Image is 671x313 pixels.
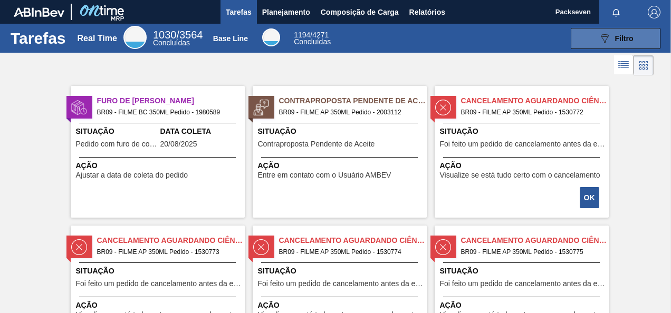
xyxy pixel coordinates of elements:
[262,6,310,18] span: Planejamento
[213,34,248,43] div: Base Line
[76,140,158,148] span: Pedido com furo de coleta
[14,7,64,17] img: TNhmsLtSVTkK8tSr43FrP2fwEKptu5GPRR3wAAAABJRU5ErkJggg==
[123,26,147,49] div: Real Time
[435,239,451,255] img: status
[279,246,418,258] span: BR09 - FILME AP 350ML Pedido - 1530774
[440,300,606,311] span: Ação
[258,280,424,288] span: Foi feito um pedido de cancelamento antes da etapa de aguardando faturamento
[258,126,424,137] span: Situação
[153,29,177,41] span: 1030
[440,171,600,179] span: Visualize se está tudo certo com o cancelamento
[435,100,451,115] img: status
[279,95,427,106] span: Contraproposta Pendente de Aceite
[461,95,609,106] span: Cancelamento aguardando ciência
[153,31,203,46] div: Real Time
[78,34,117,43] div: Real Time
[581,186,600,209] div: Completar tarefa: 29838211
[599,5,633,19] button: Notificações
[461,246,600,258] span: BR09 - FILME AP 350ML Pedido - 1530775
[258,160,424,171] span: Ação
[97,95,245,106] span: Furo de Coleta
[440,160,606,171] span: Ação
[294,31,310,39] span: 1194
[258,266,424,277] span: Situação
[258,300,424,311] span: Ação
[440,280,606,288] span: Foi feito um pedido de cancelamento antes da etapa de aguardando faturamento
[76,266,242,277] span: Situação
[160,126,242,137] span: Data Coleta
[294,37,331,46] span: Concluídas
[11,32,66,44] h1: Tarefas
[279,235,427,246] span: Cancelamento aguardando ciência
[97,246,236,258] span: BR09 - FILME AP 350ML Pedido - 1530773
[440,126,606,137] span: Situação
[253,239,269,255] img: status
[571,28,660,49] button: Filtro
[262,28,280,46] div: Base Line
[153,29,203,41] span: / 3564
[461,235,609,246] span: Cancelamento aguardando ciência
[76,171,188,179] span: Ajustar a data de coleta do pedido
[71,100,87,115] img: status
[258,171,391,179] span: Entre em contato com o Usuário AMBEV
[71,239,87,255] img: status
[76,160,242,171] span: Ação
[76,280,242,288] span: Foi feito um pedido de cancelamento antes da etapa de aguardando faturamento
[76,126,158,137] span: Situação
[97,235,245,246] span: Cancelamento aguardando ciência
[615,34,634,43] span: Filtro
[294,31,329,39] span: / 4271
[580,187,599,208] button: OK
[294,32,331,45] div: Base Line
[153,38,190,47] span: Concluídas
[253,100,269,115] img: status
[226,6,252,18] span: Tarefas
[440,266,606,277] span: Situação
[648,6,660,18] img: Logout
[160,140,197,148] span: 20/08/2025
[279,106,418,118] span: BR09 - FILME AP 350ML Pedido - 2003112
[440,140,606,148] span: Foi feito um pedido de cancelamento antes da etapa de aguardando faturamento
[614,55,634,75] div: Visão em Lista
[321,6,399,18] span: Composição de Carga
[97,106,236,118] span: BR09 - FILME BC 350ML Pedido - 1980589
[409,6,445,18] span: Relatórios
[461,106,600,118] span: BR09 - FILME AP 350ML Pedido - 1530772
[634,55,654,75] div: Visão em Cards
[258,140,375,148] span: Contraproposta Pendente de Aceite
[76,300,242,311] span: Ação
